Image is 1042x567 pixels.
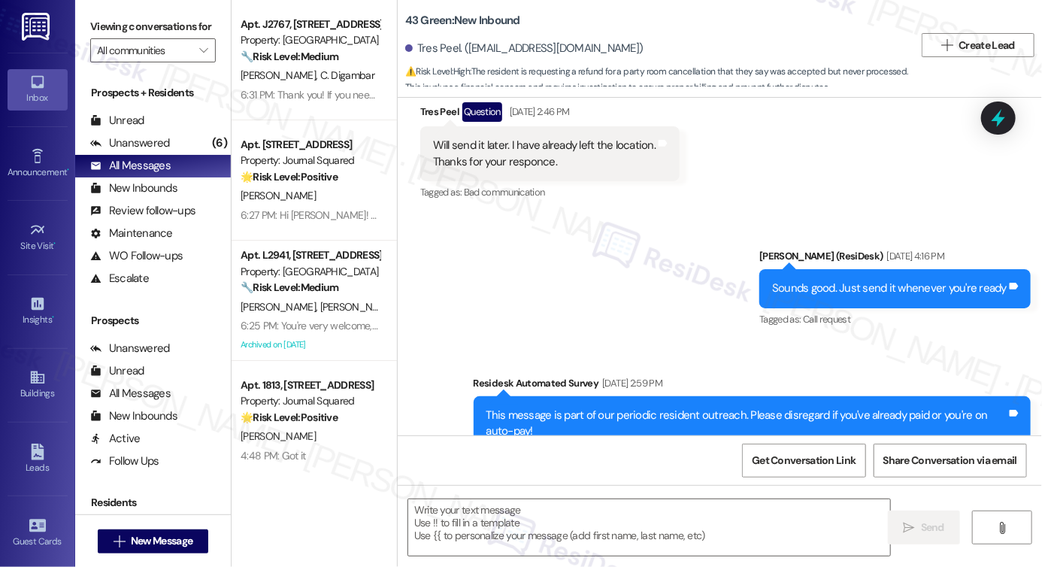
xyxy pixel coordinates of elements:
[598,375,662,391] div: [DATE] 2:59 PM
[52,312,54,323] span: •
[241,393,380,409] div: Property: Journal Squared
[241,50,338,63] strong: 🔧 Risk Level: Medium
[759,308,1031,330] div: Tagged as:
[874,444,1027,478] button: Share Conversation via email
[208,132,231,155] div: (6)
[8,217,68,258] a: Site Visit •
[320,68,374,82] span: C. Digambar
[474,375,1031,396] div: Residesk Automated Survey
[405,65,470,77] strong: ⚠️ Risk Level: High
[752,453,856,468] span: Get Conversation Link
[90,248,183,264] div: WO Follow-ups
[8,365,68,405] a: Buildings
[8,291,68,332] a: Insights •
[8,513,68,553] a: Guest Cards
[772,280,1007,296] div: Sounds good. Just send it whenever you're ready
[241,88,607,102] div: 6:31 PM: Thank you! If you need anything else, I'm here to help! Have a lovely evening.
[420,102,680,126] div: Tres Peel
[996,522,1007,534] i: 
[904,522,915,534] i: 
[486,408,1007,488] div: This message is part of our periodic resident outreach. Please disregard if you've already paid o...
[90,180,177,196] div: New Inbounds
[883,248,945,264] div: [DATE] 4:16 PM
[22,13,53,41] img: ResiDesk Logo
[239,335,381,354] div: Archived on [DATE]
[241,68,320,82] span: [PERSON_NAME]
[959,38,1015,53] span: Create Lead
[97,38,192,62] input: All communities
[241,429,316,443] span: [PERSON_NAME]
[90,135,170,151] div: Unanswered
[742,444,865,478] button: Get Conversation Link
[922,33,1034,57] button: Create Lead
[241,32,380,48] div: Property: [GEOGRAPHIC_DATA]
[405,64,914,96] span: : The resident is requesting a refund for a party room cancellation that they say was accepted bu...
[90,15,216,38] label: Viewing conversations for
[90,113,144,129] div: Unread
[921,520,944,535] span: Send
[803,313,850,326] span: Call request
[888,511,961,544] button: Send
[405,41,644,56] div: Tres Peel. ([EMAIL_ADDRESS][DOMAIN_NAME])
[8,69,68,110] a: Inbox
[241,300,320,314] span: [PERSON_NAME]
[241,411,338,424] strong: 🌟 Risk Level: Positive
[75,313,231,329] div: Prospects
[54,238,56,249] span: •
[241,189,316,202] span: [PERSON_NAME]
[241,319,452,332] div: 6:25 PM: You're very welcome, [PERSON_NAME]!
[464,186,545,199] span: Bad communication
[90,226,173,241] div: Maintenance
[241,449,306,462] div: 4:48 PM: Got it
[90,431,141,447] div: Active
[90,386,171,402] div: All Messages
[75,85,231,101] div: Prospects + Residents
[90,453,159,469] div: Follow Ups
[462,102,502,121] div: Question
[98,529,209,553] button: New Message
[241,280,338,294] strong: 🔧 Risk Level: Medium
[90,408,177,424] div: New Inbounds
[90,271,149,287] div: Escalate
[199,44,207,56] i: 
[420,181,680,203] div: Tagged as:
[90,158,171,174] div: All Messages
[405,13,520,29] b: 43 Green: New Inbound
[131,533,192,549] span: New Message
[759,248,1031,269] div: [PERSON_NAME] (ResiDesk)
[67,165,69,175] span: •
[241,377,380,393] div: Apt. 1813, [STREET_ADDRESS]
[241,264,380,280] div: Property: [GEOGRAPHIC_DATA]
[90,341,170,356] div: Unanswered
[883,453,1017,468] span: Share Conversation via email
[8,439,68,480] a: Leads
[320,300,399,314] span: [PERSON_NAME]
[241,170,338,183] strong: 🌟 Risk Level: Positive
[75,495,231,511] div: Residents
[941,39,953,51] i: 
[90,363,144,379] div: Unread
[241,137,380,153] div: Apt. [STREET_ADDRESS]
[241,17,380,32] div: Apt. J2767, [STREET_ADDRESS][PERSON_NAME]
[506,104,570,120] div: [DATE] 2:46 PM
[90,203,195,219] div: Review follow-ups
[433,138,656,170] div: Will send it later. I have already left the location. Thanks for your responce.
[241,247,380,263] div: Apt. L2941, [STREET_ADDRESS][PERSON_NAME]
[241,153,380,168] div: Property: Journal Squared
[114,535,125,547] i: 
